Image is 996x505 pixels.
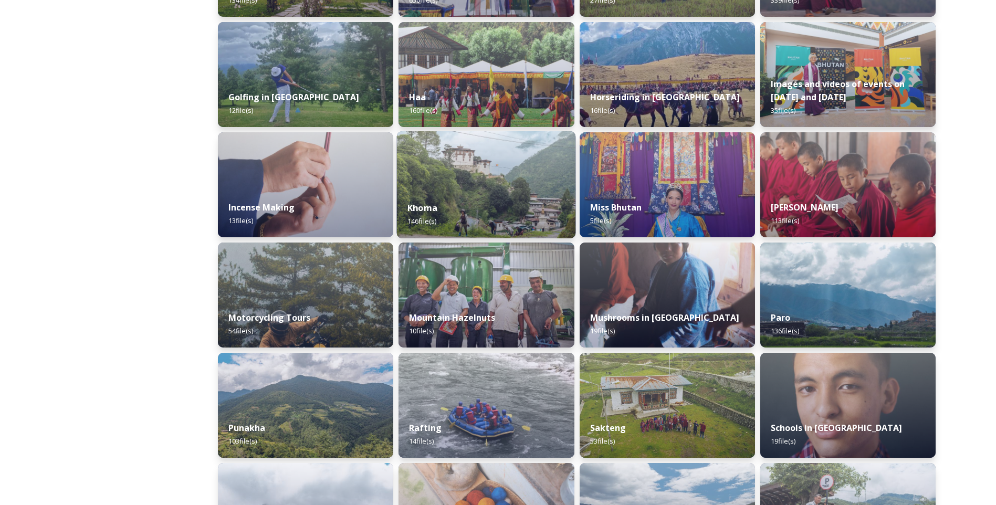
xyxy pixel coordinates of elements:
[771,312,790,323] strong: Paro
[409,91,426,103] strong: Haa
[760,243,936,348] img: Paro%2520050723%2520by%2520Amp%2520Sripimanwat-20.jpg
[409,436,434,446] span: 14 file(s)
[580,22,755,127] img: Horseriding%2520in%2520Bhutan2.JPG
[399,243,574,348] img: WattBryan-20170720-0740-P50.jpg
[771,106,795,115] span: 35 file(s)
[409,312,495,323] strong: Mountain Hazelnuts
[228,312,310,323] strong: Motorcycling Tours
[590,91,740,103] strong: Horseriding in [GEOGRAPHIC_DATA]
[228,422,265,434] strong: Punakha
[590,312,739,323] strong: Mushrooms in [GEOGRAPHIC_DATA]
[771,202,838,213] strong: [PERSON_NAME]
[580,132,755,237] img: Miss%2520Bhutan%2520Tashi%2520Choden%25205.jpg
[397,131,576,238] img: Khoma%2520130723%2520by%2520Amp%2520Sripimanwat-7.jpg
[590,326,615,335] span: 19 file(s)
[228,106,253,115] span: 12 file(s)
[218,243,393,348] img: By%2520Leewang%2520Tobgay%252C%2520President%252C%2520The%2520Badgers%2520Motorcycle%2520Club%252...
[771,216,799,225] span: 113 file(s)
[590,422,626,434] strong: Sakteng
[409,106,437,115] span: 160 file(s)
[771,78,905,103] strong: Images and videos of events on [DATE] and [DATE]
[218,132,393,237] img: _SCH5631.jpg
[228,202,295,213] strong: Incense Making
[590,202,642,213] strong: Miss Bhutan
[228,216,253,225] span: 13 file(s)
[590,436,615,446] span: 53 file(s)
[590,216,611,225] span: 5 file(s)
[218,22,393,127] img: IMG_0877.jpeg
[399,22,574,127] img: Haa%2520Summer%2520Festival1.jpeg
[399,353,574,458] img: f73f969a-3aba-4d6d-a863-38e7472ec6b1.JPG
[771,436,795,446] span: 19 file(s)
[760,132,936,237] img: Mongar%2520and%2520Dametshi%2520110723%2520by%2520Amp%2520Sripimanwat-9.jpg
[771,326,799,335] span: 136 file(s)
[580,243,755,348] img: _SCH7798.jpg
[407,202,437,214] strong: Khoma
[228,436,257,446] span: 103 file(s)
[580,353,755,458] img: Sakteng%2520070723%2520by%2520Nantawat-5.jpg
[218,353,393,458] img: 2022-10-01%252012.59.42.jpg
[409,422,442,434] strong: Rafting
[228,91,359,103] strong: Golfing in [GEOGRAPHIC_DATA]
[771,422,902,434] strong: Schools in [GEOGRAPHIC_DATA]
[407,216,436,226] span: 146 file(s)
[228,326,253,335] span: 54 file(s)
[760,353,936,458] img: _SCH2151_FINAL_RGB.jpg
[760,22,936,127] img: A%2520guest%2520with%2520new%2520signage%2520at%2520the%2520airport.jpeg
[590,106,615,115] span: 16 file(s)
[409,326,434,335] span: 10 file(s)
